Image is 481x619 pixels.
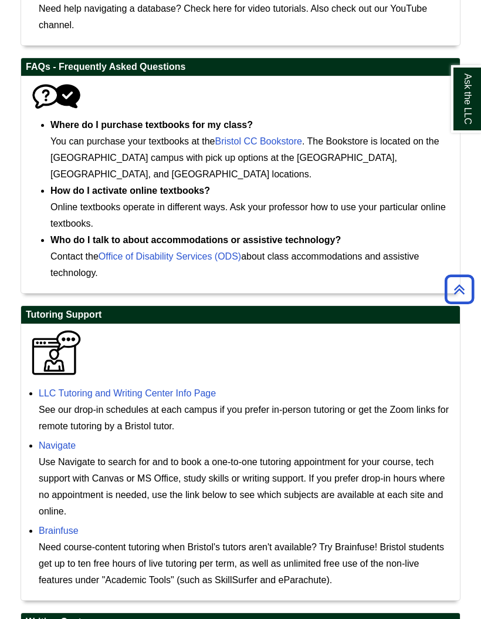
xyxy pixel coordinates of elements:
[50,120,253,130] strong: Where do I purchase textbooks for my class?
[39,388,216,398] a: LLC Tutoring and Writing Center Info Page
[39,440,76,450] a: Navigate
[441,281,478,297] a: Back to Top
[21,306,460,324] h2: Tutoring Support
[50,186,446,228] span: Online textbooks operate in different ways. Ask your professor how to use your particular online ...
[50,235,341,245] strong: Who do I talk to about accommodations or assistive technology?
[50,235,419,278] span: Contact the about class accommodations and assistive technology.
[39,402,454,435] div: See our drop-in schedules at each campus if you prefer in-person tutoring or get the Zoom links f...
[99,251,241,261] a: Office of Disability Services (ODS)
[39,539,454,588] div: Need course-content tutoring when Bristol's tutors aren't available? Try Brainfuse! Bristol stude...
[215,136,302,146] a: Bristol CC Bookstore
[39,526,79,536] a: Brainfuse
[50,120,439,179] span: You can purchase your textbooks at the . The Bookstore is located on the [GEOGRAPHIC_DATA] campus...
[21,58,460,76] h2: FAQs - Frequently Asked Questions
[39,454,454,520] div: Use Navigate to search for and to book a one-to-one tutoring appointment for your course, tech su...
[39,1,454,33] div: Need help navigating a database? Check here for video tutorials. Also check out our YouTube channel.
[50,186,210,196] strong: How do I activate online textbooks?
